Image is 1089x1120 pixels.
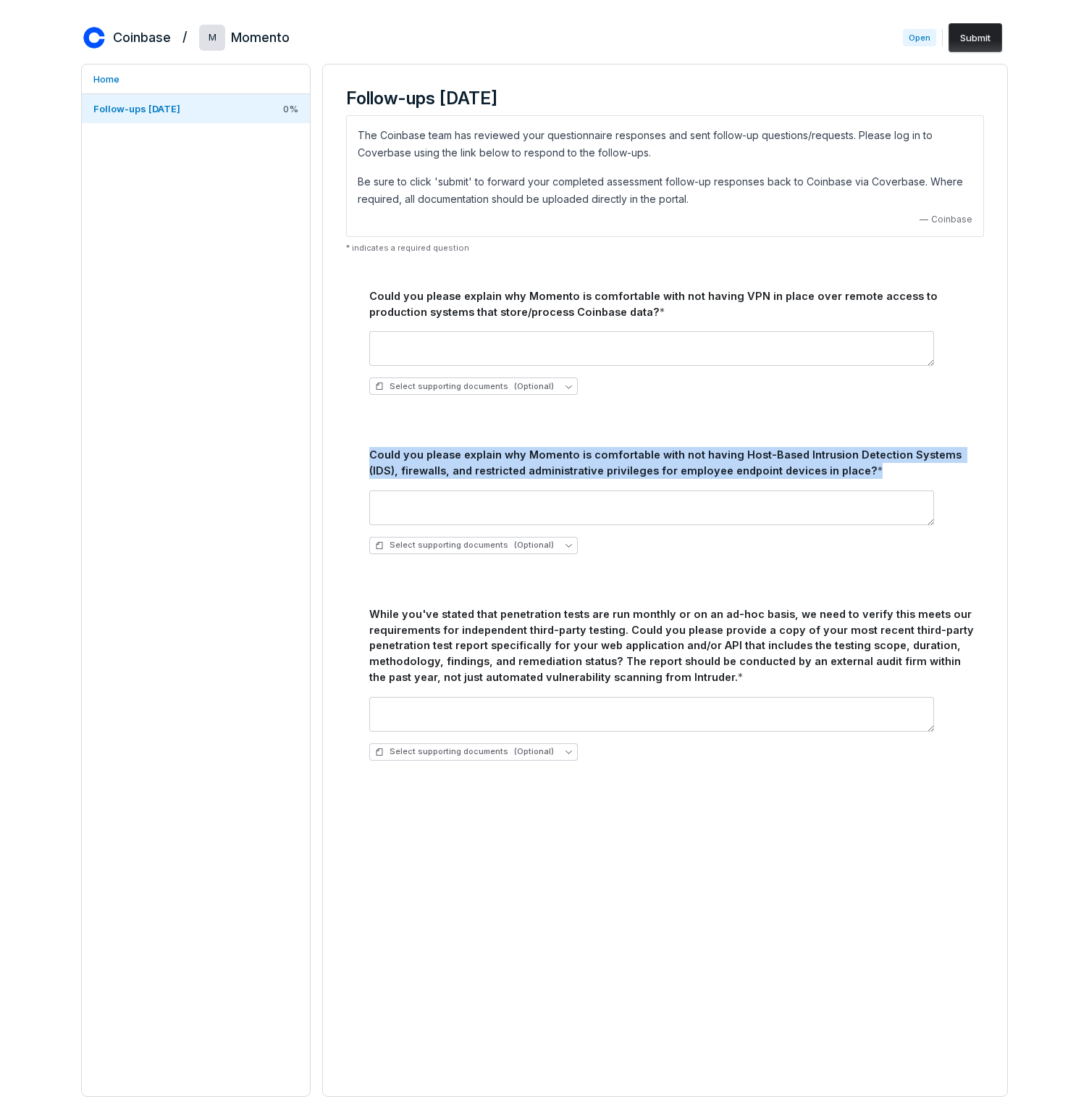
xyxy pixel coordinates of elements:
button: Submit [949,23,1002,52]
p: * indicates a required question [346,243,984,254]
p: Be sure to click 'submit' to forward your completed assessment follow-up responses back to Coinba... [358,173,972,208]
h2: / [182,25,188,46]
div: Could you please explain why Momento is comfortable with not having Host-Based Intrusion Detectio... [369,447,978,479]
span: Follow-ups [DATE] [93,103,180,114]
span: Select supporting documents [375,381,554,392]
span: (Optional) [514,381,554,392]
div: While you've stated that penetration tests are run monthly or on an ad-hoc basis, we need to veri... [369,606,978,685]
a: Follow-ups [DATE]0% [82,94,310,123]
h2: Momento [231,28,290,47]
span: 0 % [283,102,298,115]
span: Coinbase [931,214,972,225]
span: (Optional) [514,540,554,551]
h2: Coinbase [113,28,171,47]
h3: Follow-ups [DATE] [346,88,984,109]
span: Select supporting documents [375,746,554,757]
span: Select supporting documents [375,540,554,551]
span: Open [903,29,936,46]
a: Home [82,64,310,93]
span: — [920,214,928,225]
span: (Optional) [514,746,554,757]
p: The Coinbase team has reviewed your questionnaire responses and sent follow-up questions/requests... [358,127,972,162]
div: Could you please explain why Momento is comfortable with not having VPN in place over remote acce... [369,288,978,320]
